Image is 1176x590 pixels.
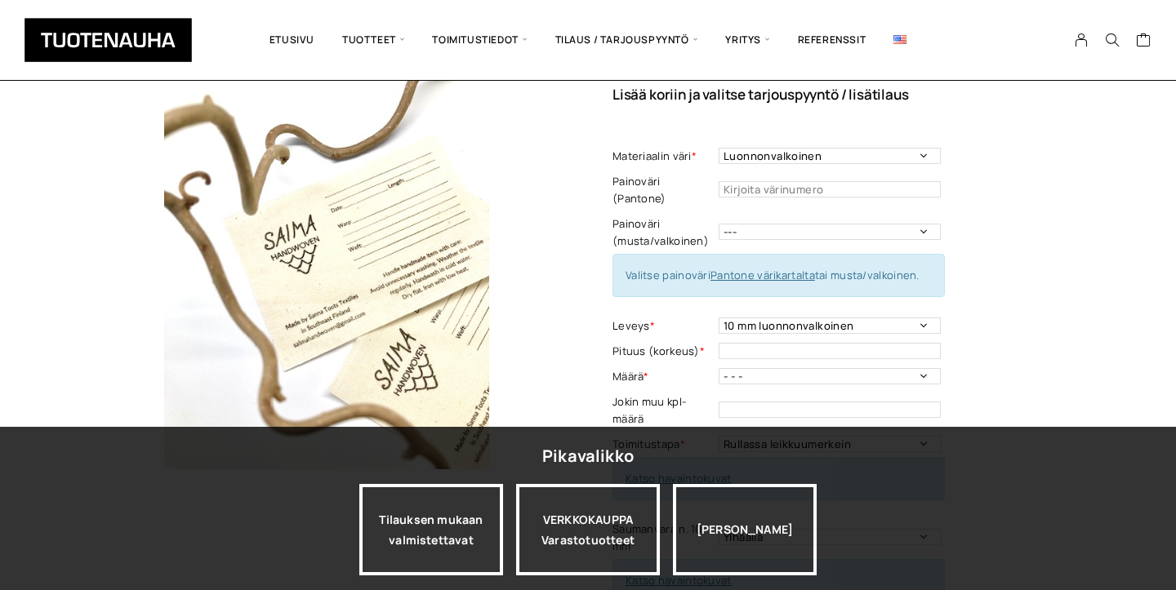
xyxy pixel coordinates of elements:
a: Tilauksen mukaan valmistettavat [359,484,503,575]
label: Materiaalin väri [612,148,715,165]
div: Pikavalikko [542,441,634,471]
span: Toimitustiedot [418,12,541,68]
label: Määrä [612,368,715,385]
label: Pituus (korkeus) [612,343,715,360]
a: Etusivu [256,12,328,68]
a: VERKKOKAUPPAVarastotuotteet [516,484,660,575]
a: My Account [1066,33,1098,47]
div: VERKKOKAUPPA Varastotuotteet [516,484,660,575]
div: [PERSON_NAME] [673,484,817,575]
span: Valitse painoväri tai musta/valkoinen. [626,268,920,282]
input: Kirjoita värinumero [719,181,941,197]
button: Search [1097,33,1128,47]
span: Tuotteet [328,12,418,68]
a: Cart [1136,32,1151,51]
span: Yritys [711,12,783,68]
span: Tilaus / Tarjouspyyntö [541,12,712,68]
img: Tuotenauha Oy [24,18,192,62]
label: Painoväri (musta/valkoinen) [612,215,715,250]
label: Jokin muu kpl-määrä [612,393,715,428]
img: tuotenauha_etikettipuuvilla [110,37,543,469]
p: Lisää koriin ja valitse tarjouspyyntö / lisätilaus [612,87,1066,101]
a: Pantone värikartalta [710,268,815,282]
img: English [893,35,906,44]
label: Leveys [612,317,715,335]
a: Referenssit [784,12,880,68]
label: Painoväri (Pantone) [612,173,715,207]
